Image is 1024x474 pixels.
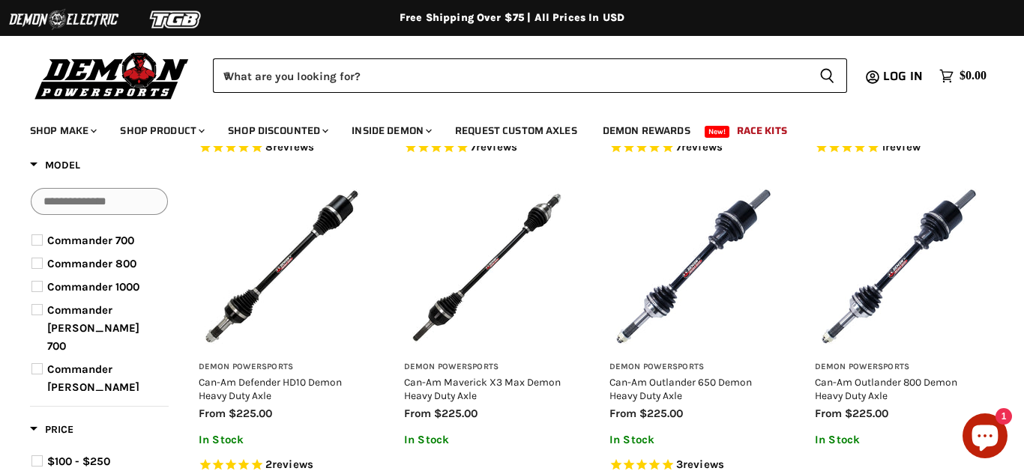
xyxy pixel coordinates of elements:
a: Can-Am Maverick X3 Max Demon Heavy Duty Axle [404,376,561,401]
span: $225.00 [639,407,683,420]
span: from [199,407,226,420]
span: Commander 700 [47,234,134,247]
span: $225.00 [434,407,478,420]
h3: Demon Powersports [199,362,367,373]
span: 1 reviews [882,141,921,154]
img: TGB Logo 2 [120,5,232,34]
button: Filter by Price [30,422,73,441]
span: New! [705,126,730,138]
span: reviews [683,458,724,471]
a: $0.00 [932,65,994,87]
p: In Stock [199,434,367,446]
span: $225.00 [845,407,888,420]
span: Rated 5.0 out of 5 stars 2 reviews [199,458,367,473]
p: In Stock [609,434,777,446]
a: Inside Demon [340,115,441,146]
span: from [815,407,842,420]
a: Shop Discounted [217,115,337,146]
span: 8 reviews [265,141,314,154]
span: from [609,407,636,420]
a: Can-Am Outlander 800 Demon Heavy Duty Axle [815,376,957,401]
ul: Main menu [19,109,983,146]
span: $100 - $250 [47,455,110,468]
span: Rated 5.0 out of 5 stars 3 reviews [609,458,777,473]
span: Rated 5.0 out of 5 stars 7 reviews [404,140,572,156]
span: 2 reviews [265,458,313,471]
img: Can-Am Maverick X3 Max Demon Heavy Duty Axle [404,183,572,350]
a: Can-Am Outlander 650 Demon Heavy Duty Axle [609,376,752,401]
span: $225.00 [229,407,272,420]
span: review [885,141,921,154]
img: Can-Am Outlander 800 Demon Heavy Duty Axle [815,183,983,350]
span: Price [30,423,73,436]
span: reviews [273,141,314,154]
input: When autocomplete results are available use up and down arrows to review and enter to select [213,58,807,93]
span: Rated 5.0 out of 5 stars 7 reviews [609,140,777,156]
a: Shop Make [19,115,106,146]
img: Demon Powersports [30,49,194,102]
span: Model [30,159,80,171]
span: Log in [883,67,923,85]
h3: Demon Powersports [404,362,572,373]
a: Log in [876,70,932,83]
span: Rated 5.0 out of 5 stars 1 reviews [815,140,983,156]
img: Can-Am Outlander 650 Demon Heavy Duty Axle [609,183,777,350]
button: Search [807,58,847,93]
p: In Stock [815,434,983,446]
a: Demon Rewards [591,115,702,146]
span: Commander 800 [47,257,136,270]
a: Request Custom Axles [444,115,588,146]
span: Commander 1000 [47,280,139,294]
inbox-online-store-chat: Shopify online store chat [958,413,1012,462]
span: reviews [272,458,313,471]
span: from [404,407,431,420]
img: Can-Am Defender HD10 Demon Heavy Duty Axle [199,183,367,350]
p: In Stock [404,434,572,446]
span: 7 reviews [471,141,517,154]
span: Rated 4.8 out of 5 stars 8 reviews [199,140,367,156]
h3: Demon Powersports [609,362,777,373]
span: reviews [476,141,517,154]
img: Demon Electric Logo 2 [7,5,120,34]
span: Commander [PERSON_NAME] 700 [47,303,139,353]
a: Shop Product [109,115,214,146]
a: Can-Am Defender HD10 Demon Heavy Duty Axle [199,376,342,401]
h3: Demon Powersports [815,362,983,373]
span: 3 reviews [676,458,724,471]
input: Search Options [31,188,168,215]
span: 7 reviews [676,141,723,154]
span: reviews [681,141,723,154]
span: Commander [PERSON_NAME] 800 [47,362,139,412]
button: Filter by Model [30,158,80,177]
span: $0.00 [960,69,987,83]
a: Race Kits [726,115,798,146]
form: Product [213,58,847,93]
